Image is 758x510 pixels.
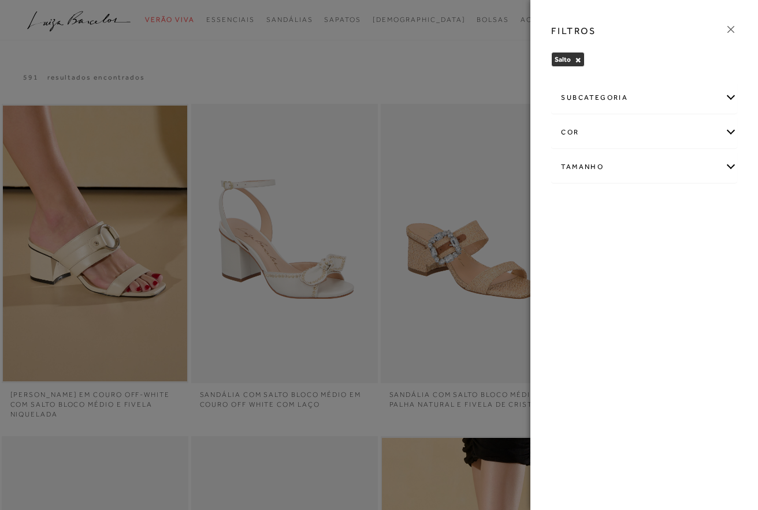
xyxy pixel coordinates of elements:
[575,56,581,64] button: Salto Close
[552,152,737,182] div: Tamanho
[555,55,571,63] span: Salto
[552,82,737,113] div: subcategoria
[551,24,596,37] h3: FILTROS
[552,117,737,148] div: cor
